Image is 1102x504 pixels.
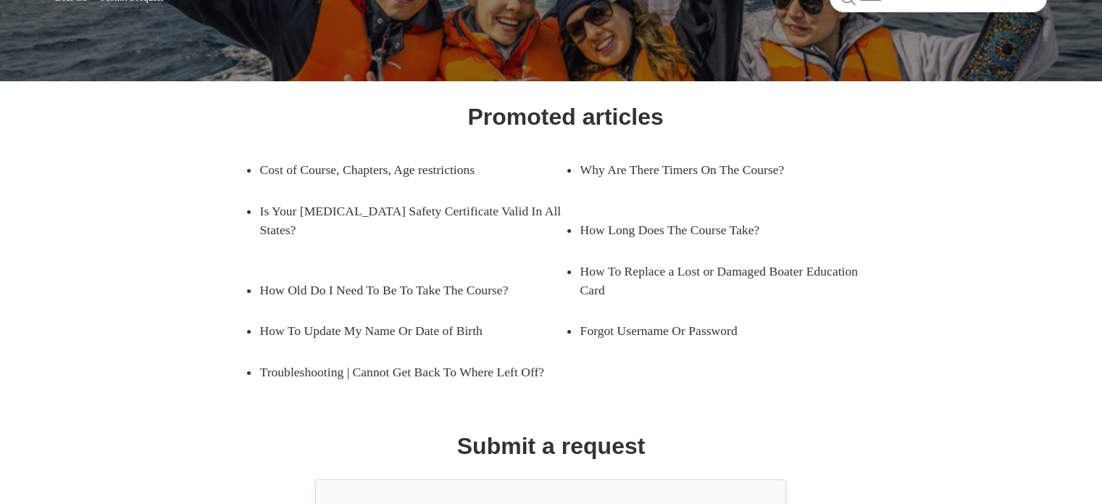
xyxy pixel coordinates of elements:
a: Is Your [MEDICAL_DATA] Safety Certificate Valid In All States? [259,191,565,251]
a: How To Update My Name Or Date of Birth [259,310,543,351]
a: Forgot Username Or Password [580,310,864,351]
a: Cost of Course, Chapters, Age restrictions [259,149,543,190]
a: Why Are There Timers On The Course? [580,149,864,190]
h1: Submit a request [457,429,646,463]
a: How To Replace a Lost or Damaged Boater Education Card [580,251,885,311]
a: How Old Do I Need To Be To Take The Course? [259,270,543,310]
h1: Promoted articles [467,99,663,134]
a: Troubleshooting | Cannot Get Back To Where Left Off? [259,352,565,392]
a: How Long Does The Course Take? [580,210,864,250]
